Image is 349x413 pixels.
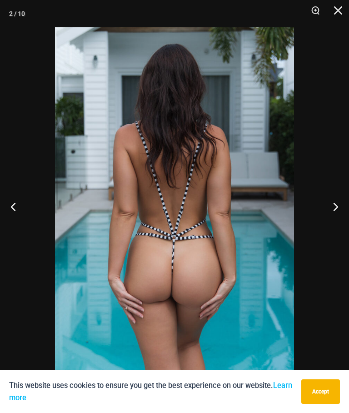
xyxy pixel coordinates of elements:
a: Learn more [9,381,292,402]
div: 2 / 10 [9,7,25,20]
p: This website uses cookies to ensure you get the best experience on our website. [9,379,294,404]
button: Accept [301,379,340,404]
img: Inferno Mesh Black White 8561 One Piece 08 [55,27,294,386]
button: Next [315,184,349,229]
